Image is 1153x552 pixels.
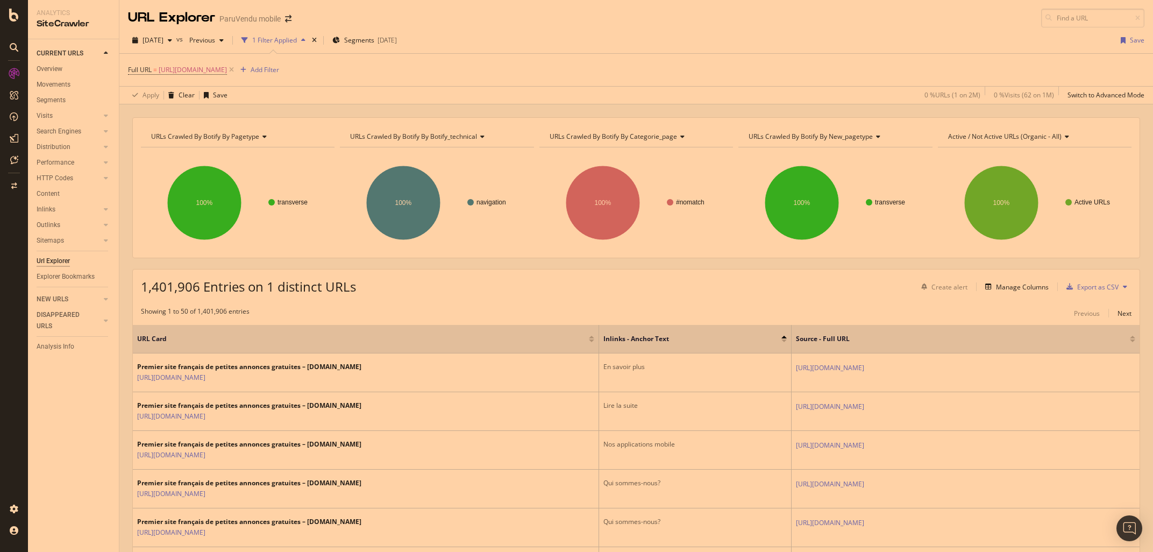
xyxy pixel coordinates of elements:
[128,87,159,104] button: Apply
[37,188,111,200] a: Content
[37,95,66,106] div: Segments
[137,362,361,372] div: Premier site français de petites annonces gratuites – [DOMAIN_NAME]
[796,518,864,528] a: [URL][DOMAIN_NAME]
[603,401,787,411] div: Lire la suite
[37,63,62,75] div: Overview
[37,141,101,153] a: Distribution
[141,156,334,250] svg: A chart.
[37,141,70,153] div: Distribution
[994,90,1054,100] div: 0 % Visits ( 62 on 1M )
[141,278,356,295] span: 1,401,906 Entries on 1 distinct URLs
[1116,32,1144,49] button: Save
[1130,36,1144,45] div: Save
[603,440,787,449] div: Nos applications mobile
[151,132,259,141] span: URLs Crawled By Botify By pagetype
[185,32,228,49] button: Previous
[37,95,111,106] a: Segments
[37,79,111,90] a: Movements
[1074,307,1100,320] button: Previous
[137,334,586,344] span: URL Card
[137,411,205,422] a: [URL][DOMAIN_NAME]
[539,156,733,250] svg: A chart.
[137,527,205,538] a: [URL][DOMAIN_NAME]
[348,128,524,145] h4: URLs Crawled By Botify By botify_technical
[1063,87,1144,104] button: Switch to Advanced Mode
[185,36,215,45] span: Previous
[37,271,95,282] div: Explorer Bookmarks
[196,199,213,207] text: 100%
[749,132,873,141] span: URLs Crawled By Botify By new_pagetype
[37,63,111,75] a: Overview
[547,128,723,145] h4: URLs Crawled By Botify By categorie_page
[395,199,412,207] text: 100%
[938,156,1131,250] div: A chart.
[378,36,397,45] div: [DATE]
[1062,278,1119,295] button: Export as CSV
[37,110,101,122] a: Visits
[37,204,101,215] a: Inlinks
[310,35,319,46] div: times
[37,48,83,59] div: CURRENT URLS
[37,9,110,18] div: Analytics
[931,282,967,292] div: Create alert
[200,87,227,104] button: Save
[603,478,787,488] div: Qui sommes-nous?
[1074,309,1100,318] div: Previous
[996,282,1049,292] div: Manage Columns
[37,271,111,282] a: Explorer Bookmarks
[164,87,195,104] button: Clear
[252,36,297,45] div: 1 Filter Applied
[594,199,611,207] text: 100%
[251,65,279,74] div: Add Filter
[128,65,152,74] span: Full URL
[176,34,185,44] span: vs
[993,199,1009,207] text: 100%
[213,90,227,100] div: Save
[179,90,195,100] div: Clear
[37,220,101,231] a: Outlinks
[37,157,74,168] div: Performance
[796,334,1114,344] span: Source - Full URL
[137,440,361,449] div: Premier site français de petites annonces gratuites – [DOMAIN_NAME]
[37,309,101,332] a: DISAPPEARED URLS
[37,126,101,137] a: Search Engines
[328,32,401,49] button: Segments[DATE]
[340,156,533,250] svg: A chart.
[37,309,91,332] div: DISAPPEARED URLS
[1041,9,1144,27] input: Find a URL
[141,307,250,320] div: Showing 1 to 50 of 1,401,906 entries
[796,479,864,490] a: [URL][DOMAIN_NAME]
[603,517,787,527] div: Qui sommes-nous?
[237,32,310,49] button: 1 Filter Applied
[738,156,932,250] svg: A chart.
[948,132,1062,141] span: Active / Not Active URLs (organic - all)
[37,235,64,246] div: Sitemaps
[676,199,704,206] text: #nomatch
[37,294,101,305] a: NEW URLS
[137,517,361,527] div: Premier site français de petites annonces gratuites – [DOMAIN_NAME]
[794,199,810,207] text: 100%
[796,363,864,373] a: [URL][DOMAIN_NAME]
[924,90,980,100] div: 0 % URLs ( 1 on 2M )
[946,128,1122,145] h4: Active / Not Active URLs
[37,294,68,305] div: NEW URLS
[344,36,374,45] span: Segments
[981,280,1049,293] button: Manage Columns
[143,90,159,100] div: Apply
[285,15,291,23] div: arrow-right-arrow-left
[37,48,101,59] a: CURRENT URLS
[137,372,205,383] a: [URL][DOMAIN_NAME]
[37,110,53,122] div: Visits
[236,63,279,76] button: Add Filter
[219,13,281,24] div: ParuVendu mobile
[1118,307,1131,320] button: Next
[277,199,308,206] text: transverse
[153,65,157,74] span: =
[128,32,176,49] button: [DATE]
[37,204,55,215] div: Inlinks
[159,62,227,77] span: [URL][DOMAIN_NAME]
[137,489,205,499] a: [URL][DOMAIN_NAME]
